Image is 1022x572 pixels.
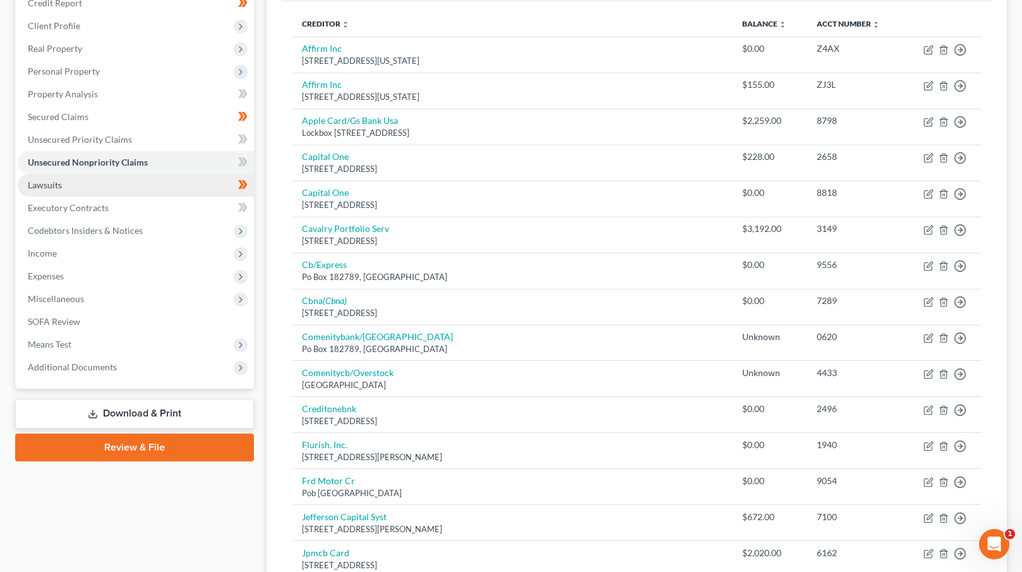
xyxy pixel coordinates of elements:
[302,91,723,103] div: [STREET_ADDRESS][US_STATE]
[15,434,254,461] a: Review & File
[817,331,893,343] div: 0620
[302,151,349,162] a: Capital One
[302,115,398,126] a: Apple Card/Gs Bank Usa
[302,511,387,522] a: Jefferson Capital Syst
[302,259,347,270] a: Cb/Express
[817,439,893,451] div: 1940
[302,331,453,342] a: Comenitybank/[GEOGRAPHIC_DATA]
[302,307,723,319] div: [STREET_ADDRESS]
[742,475,797,487] div: $0.00
[302,199,723,211] div: [STREET_ADDRESS]
[817,259,893,271] div: 9556
[742,42,797,55] div: $0.00
[28,271,64,281] span: Expenses
[779,21,786,28] i: unfold_more
[28,88,98,99] span: Property Analysis
[872,21,880,28] i: unfold_more
[742,114,797,127] div: $2,259.00
[302,55,723,67] div: [STREET_ADDRESS][US_STATE]
[302,271,723,283] div: Po Box 182789, [GEOGRAPHIC_DATA]
[742,222,797,235] div: $3,192.00
[742,186,797,199] div: $0.00
[742,259,797,271] div: $0.00
[302,547,349,558] a: Jpmcb Card
[28,316,80,327] span: SOFA Review
[302,367,394,378] a: Comenitycb/Overstock
[302,415,723,427] div: [STREET_ADDRESS]
[18,310,254,333] a: SOFA Review
[742,19,786,28] a: Balance unfold_more
[302,487,723,499] div: Pob [GEOGRAPHIC_DATA]
[742,295,797,307] div: $0.00
[817,511,893,523] div: 7100
[979,529,1009,559] iframe: Intercom live chat
[302,523,723,535] div: [STREET_ADDRESS][PERSON_NAME]
[817,403,893,415] div: 2496
[817,295,893,307] div: 7289
[28,202,109,213] span: Executory Contracts
[18,151,254,174] a: Unsecured Nonpriority Claims
[28,339,71,350] span: Means Test
[302,343,723,355] div: Po Box 182789, [GEOGRAPHIC_DATA]
[817,547,893,559] div: 6162
[302,43,342,54] a: Affirm Inc
[817,19,880,28] a: Acct Number unfold_more
[817,42,893,55] div: Z4AX
[15,399,254,429] a: Download & Print
[28,66,100,76] span: Personal Property
[18,106,254,128] a: Secured Claims
[817,222,893,235] div: 3149
[742,547,797,559] div: $2,020.00
[302,79,342,90] a: Affirm Inc
[302,451,723,463] div: [STREET_ADDRESS][PERSON_NAME]
[302,127,723,139] div: Lockbox [STREET_ADDRESS]
[28,111,88,122] span: Secured Claims
[302,559,723,571] div: [STREET_ADDRESS]
[28,180,62,190] span: Lawsuits
[817,78,893,91] div: ZJ3L
[28,293,84,304] span: Miscellaneous
[742,367,797,379] div: Unknown
[28,43,82,54] span: Real Property
[18,128,254,151] a: Unsecured Priority Claims
[18,174,254,197] a: Lawsuits
[302,475,355,486] a: Frd Motor Cr
[302,403,356,414] a: Creditonebnk
[302,295,347,306] a: Cbna(Cbna)
[817,367,893,379] div: 4433
[28,362,117,372] span: Additional Documents
[817,186,893,199] div: 8818
[302,379,723,391] div: [GEOGRAPHIC_DATA]
[28,225,143,236] span: Codebtors Insiders & Notices
[18,83,254,106] a: Property Analysis
[742,439,797,451] div: $0.00
[1005,529,1015,539] span: 1
[28,157,148,167] span: Unsecured Nonpriority Claims
[28,248,57,259] span: Income
[18,197,254,219] a: Executory Contracts
[302,223,389,234] a: Cavalry Portfolio Serv
[742,150,797,163] div: $228.00
[742,78,797,91] div: $155.00
[302,439,347,450] a: Flurish, Inc.
[28,134,132,145] span: Unsecured Priority Claims
[302,163,723,175] div: [STREET_ADDRESS]
[302,19,349,28] a: Creditor unfold_more
[817,475,893,487] div: 9054
[302,235,723,247] div: [STREET_ADDRESS]
[817,114,893,127] div: 8798
[28,20,80,31] span: Client Profile
[742,331,797,343] div: Unknown
[742,403,797,415] div: $0.00
[323,295,347,306] i: (Cbna)
[817,150,893,163] div: 2658
[742,511,797,523] div: $672.00
[302,187,349,198] a: Capital One
[342,21,349,28] i: unfold_more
